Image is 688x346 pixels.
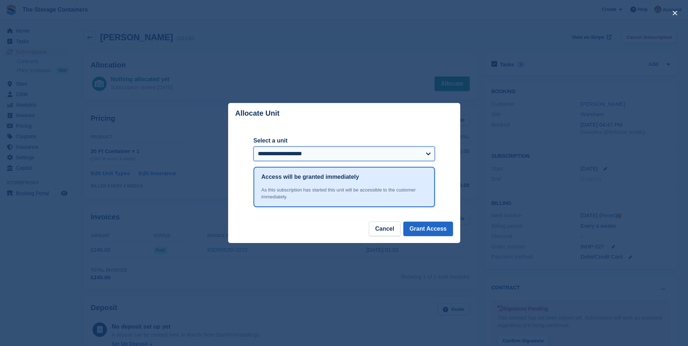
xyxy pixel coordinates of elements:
p: Allocate Unit [235,109,280,118]
div: As this subscription has started this unit will be accessible to the customer immediately. [261,186,427,201]
button: Cancel [369,222,400,236]
button: close [669,7,681,19]
button: Grant Access [403,222,453,236]
label: Select a unit [254,136,435,145]
h1: Access will be granted immediately [261,173,359,181]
